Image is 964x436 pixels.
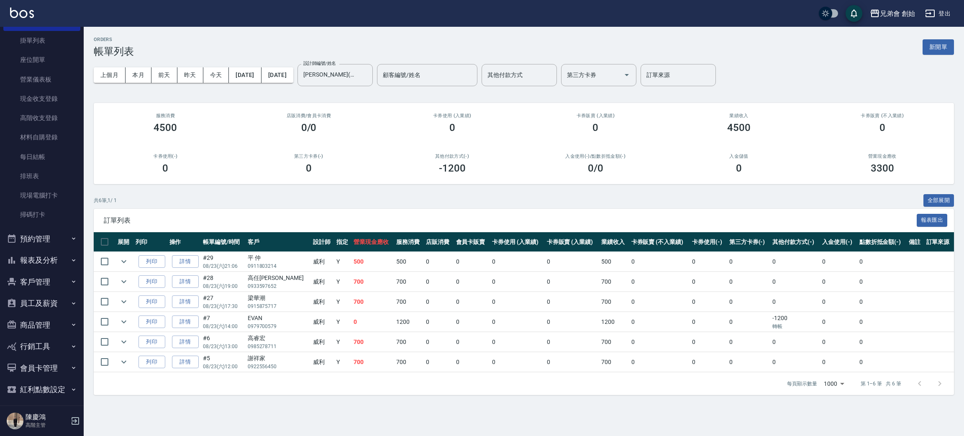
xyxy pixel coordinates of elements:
th: 其他付款方式(-) [770,232,820,252]
button: 員工及薪資 [3,292,80,314]
div: 謝祥家 [248,354,309,363]
td: 0 [770,252,820,272]
td: 700 [599,272,629,292]
td: 0 [727,312,771,332]
span: 訂單列表 [104,216,917,225]
td: 0 [857,272,907,292]
td: 0 [424,352,454,372]
th: 點數折抵金額(-) [857,232,907,252]
a: 現場電腦打卡 [3,186,80,205]
td: 0 [545,252,600,272]
td: 0 [727,292,771,312]
td: 0 [857,312,907,332]
td: 0 [424,292,454,312]
td: Y [334,272,351,292]
a: 座位開單 [3,50,80,69]
p: 08/23 (六) 12:00 [203,363,244,370]
h3: -1200 [439,162,466,174]
th: 帳單編號/時間 [201,232,246,252]
p: 轉帳 [772,323,818,330]
td: 0 [770,352,820,372]
th: 卡券販賣 (入業績) [545,232,600,252]
button: expand row [118,336,130,348]
h2: 卡券使用 (入業績) [390,113,514,118]
button: expand row [118,255,130,268]
td: 0 [454,352,490,372]
td: Y [334,252,351,272]
td: 威利 [311,252,334,272]
a: 現金收支登錄 [3,89,80,108]
h3: 0 [449,122,455,133]
img: Person [7,413,23,429]
h3: 服務消費 [104,113,227,118]
img: Logo [10,8,34,18]
p: 08/23 (六) 21:06 [203,262,244,270]
p: 0985278711 [248,343,309,350]
td: 0 [857,252,907,272]
button: 昨天 [177,67,203,83]
button: 兄弟會 創始 [867,5,918,22]
td: 威利 [311,312,334,332]
div: 兄弟會 創始 [880,8,915,19]
h3: 帳單列表 [94,46,134,57]
th: 展開 [115,232,133,252]
button: 列印 [138,255,165,268]
h3: 0/0 [301,122,317,133]
td: 0 [857,292,907,312]
button: expand row [118,315,130,328]
td: #28 [201,272,246,292]
div: 平 仲 [248,254,309,262]
button: 報表匯出 [917,214,948,227]
td: 0 [454,252,490,272]
td: 500 [351,252,394,272]
button: 上個月 [94,67,126,83]
td: 1200 [599,312,629,332]
td: 0 [424,332,454,352]
h2: 入金儲值 [677,154,801,159]
td: 0 [690,252,727,272]
button: expand row [118,356,130,368]
th: 訂單來源 [924,232,954,252]
a: 詳情 [172,255,199,268]
a: 詳情 [172,315,199,328]
th: 備註 [907,232,924,252]
button: 前天 [151,67,177,83]
td: 700 [351,332,394,352]
h3: 0 [736,162,742,174]
td: 0 [690,312,727,332]
a: 排班表 [3,167,80,186]
p: 高階主管 [26,421,68,429]
td: 0 [629,272,690,292]
td: 0 [490,332,545,352]
td: 0 [820,252,857,272]
button: 報表及分析 [3,249,80,271]
th: 營業現金應收 [351,232,394,252]
a: 詳情 [172,356,199,369]
th: 會員卡販賣 [454,232,490,252]
td: 0 [629,292,690,312]
th: 列印 [133,232,167,252]
th: 卡券販賣 (不入業績) [629,232,690,252]
button: [DATE] [229,67,261,83]
td: 0 [490,252,545,272]
td: 0 [857,332,907,352]
h3: 0 [162,162,168,174]
td: 0 [629,252,690,272]
td: 700 [394,292,424,312]
div: 梁華潮 [248,294,309,303]
button: 資料設定 [3,400,80,422]
h2: 卡券使用(-) [104,154,227,159]
a: 詳情 [172,336,199,349]
td: 700 [351,352,394,372]
td: 0 [490,312,545,332]
p: 0922556450 [248,363,309,370]
button: 列印 [138,295,165,308]
button: expand row [118,295,130,308]
td: 0 [454,272,490,292]
p: 0915875717 [248,303,309,310]
td: 0 [727,332,771,352]
td: 0 [490,272,545,292]
td: 700 [599,352,629,372]
a: 每日結帳 [3,147,80,167]
button: 登出 [922,6,954,21]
